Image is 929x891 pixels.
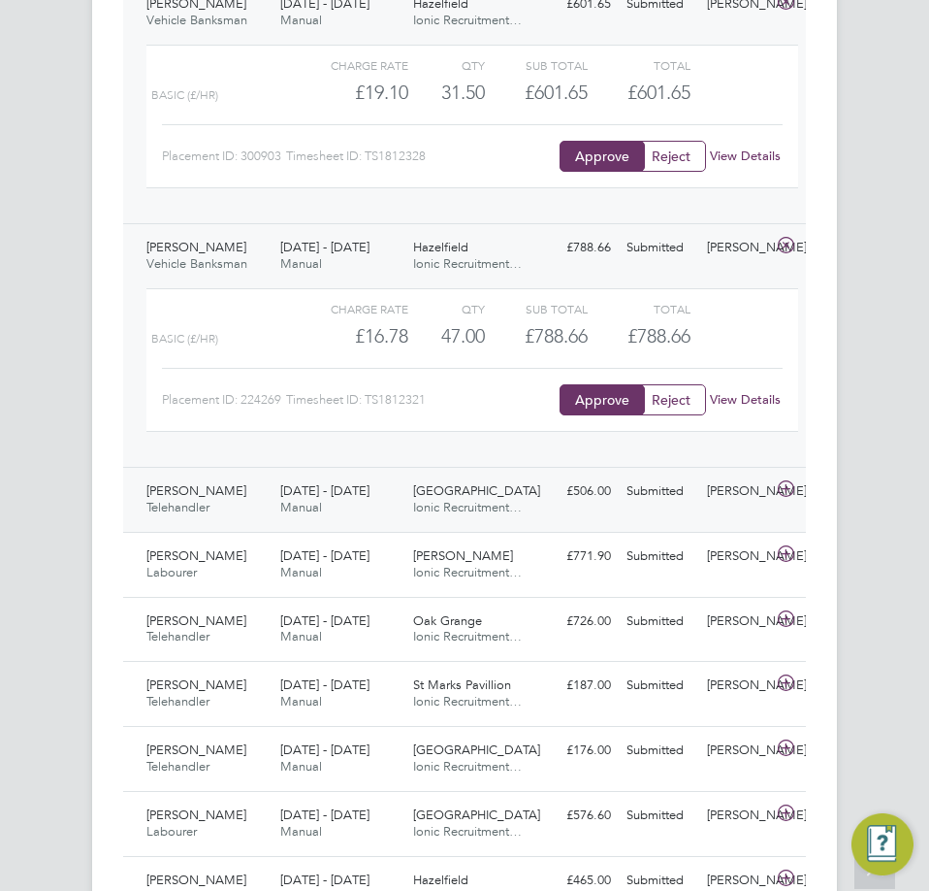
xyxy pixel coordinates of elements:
[162,384,286,415] div: Placement ID: 224269
[280,872,369,888] span: [DATE] - [DATE]
[408,77,485,109] div: 31.50
[408,53,485,77] div: QTY
[280,564,322,580] span: Manual
[280,693,322,709] span: Manual
[539,800,620,832] div: £576.60
[560,141,645,172] button: Approve
[699,606,780,638] div: [PERSON_NAME]
[413,612,482,629] span: Oak Grange
[146,807,246,823] span: [PERSON_NAME]
[699,670,780,702] div: [PERSON_NAME]
[146,239,246,255] span: [PERSON_NAME]
[146,564,197,580] span: Labourer
[619,476,699,508] div: Submitted
[146,547,246,564] span: [PERSON_NAME]
[146,255,247,272] span: Vehicle Banksman
[699,476,780,508] div: [PERSON_NAME]
[413,676,511,693] span: St Marks Pavillion
[146,628,209,644] span: Telehandler
[851,813,913,875] button: Engage Resource Center
[280,482,369,499] span: [DATE] - [DATE]
[539,476,620,508] div: £506.00
[636,141,706,172] button: Reject
[146,758,209,775] span: Telehandler
[146,823,197,840] span: Labourer
[619,606,699,638] div: Submitted
[588,53,690,77] div: Total
[146,676,246,693] span: [PERSON_NAME]
[539,735,620,767] div: £176.00
[280,612,369,629] span: [DATE] - [DATE]
[619,800,699,832] div: Submitted
[146,693,209,709] span: Telehandler
[627,81,690,104] span: £601.65
[151,332,218,346] span: Basic (£/HR)
[286,384,560,415] div: Timesheet ID: TS1812321
[151,88,218,102] span: Basic (£/HR)
[162,141,286,172] div: Placement ID: 300903
[710,391,781,408] a: View Details
[539,606,620,638] div: £726.00
[146,482,246,499] span: [PERSON_NAME]
[280,628,322,644] span: Manual
[636,384,706,415] button: Reject
[413,564,522,580] span: Ionic Recruitment…
[280,499,322,515] span: Manual
[413,239,468,255] span: Hazelfield
[699,800,780,832] div: [PERSON_NAME]
[588,297,690,320] div: Total
[413,872,468,888] span: Hazelfield
[280,676,369,693] span: [DATE] - [DATE]
[710,148,781,164] a: View Details
[413,742,540,758] span: [GEOGRAPHIC_DATA]
[485,297,588,320] div: Sub Total
[413,693,522,709] span: Ionic Recruitment…
[485,53,588,77] div: Sub Total
[699,541,780,573] div: [PERSON_NAME]
[146,612,246,629] span: [PERSON_NAME]
[305,77,408,109] div: £19.10
[485,320,588,352] div: £788.66
[408,320,485,352] div: 47.00
[699,735,780,767] div: [PERSON_NAME]
[280,758,322,775] span: Manual
[280,255,322,272] span: Manual
[413,499,522,515] span: Ionic Recruitment…
[539,232,620,264] div: £788.66
[280,807,369,823] span: [DATE] - [DATE]
[305,297,408,320] div: Charge rate
[413,255,522,272] span: Ionic Recruitment…
[413,628,522,644] span: Ionic Recruitment…
[619,670,699,702] div: Submitted
[286,141,560,172] div: Timesheet ID: TS1812328
[146,872,246,888] span: [PERSON_NAME]
[413,547,513,564] span: [PERSON_NAME]
[413,482,540,499] span: [GEOGRAPHIC_DATA]
[146,499,209,515] span: Telehandler
[408,297,485,320] div: QTY
[539,670,620,702] div: £187.00
[305,53,408,77] div: Charge rate
[146,12,247,28] span: Vehicle Banksman
[699,232,780,264] div: [PERSON_NAME]
[413,12,522,28] span: Ionic Recruitment…
[280,742,369,758] span: [DATE] - [DATE]
[413,758,522,775] span: Ionic Recruitment…
[619,735,699,767] div: Submitted
[560,384,645,415] button: Approve
[280,823,322,840] span: Manual
[485,77,588,109] div: £601.65
[619,541,699,573] div: Submitted
[280,12,322,28] span: Manual
[280,239,369,255] span: [DATE] - [DATE]
[146,742,246,758] span: [PERSON_NAME]
[627,324,690,347] span: £788.66
[413,807,540,823] span: [GEOGRAPHIC_DATA]
[413,823,522,840] span: Ionic Recruitment…
[539,541,620,573] div: £771.90
[619,232,699,264] div: Submitted
[305,320,408,352] div: £16.78
[280,547,369,564] span: [DATE] - [DATE]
